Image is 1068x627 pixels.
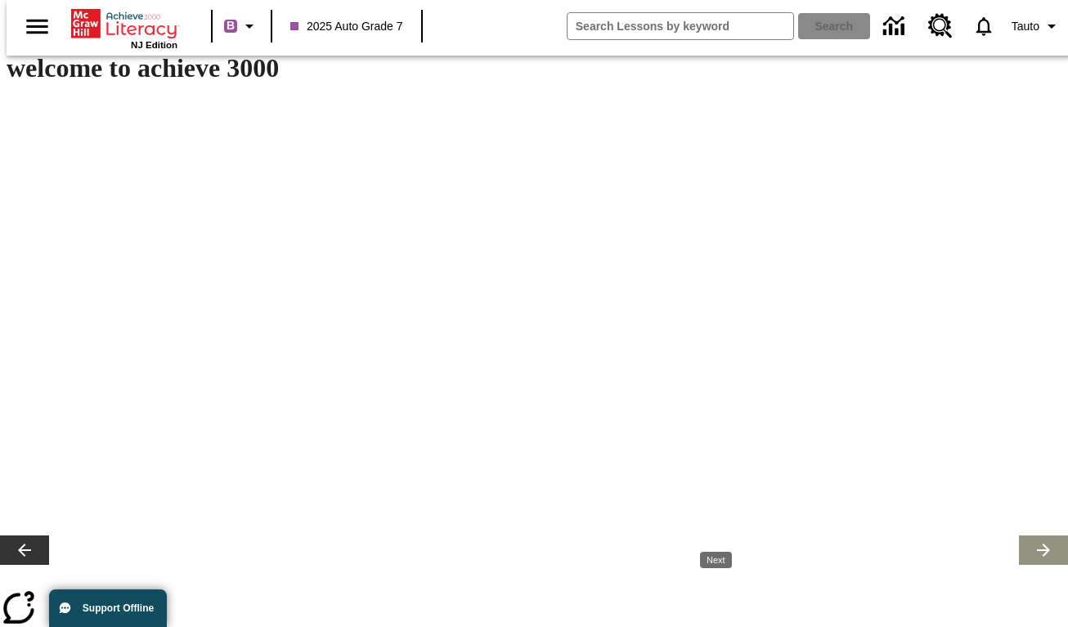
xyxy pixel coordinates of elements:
div: Next [700,552,732,568]
a: Resource Center, Will open in new tab [918,4,963,48]
a: Data Center [873,4,918,49]
input: search field [568,13,793,39]
button: Boost Class color is purple. Change class color [218,11,266,41]
span: Support Offline [83,602,154,614]
h1: welcome to achieve 3000 [7,53,734,83]
span: B [227,16,235,36]
button: Lesson carousel, Next [1019,535,1068,565]
button: Open side menu [13,2,61,51]
span: NJ Edition [131,40,177,50]
a: Notifications [963,5,1005,47]
div: Home [71,6,177,50]
span: Tauto [1012,18,1039,35]
button: Profile/Settings [1005,11,1068,41]
a: Home [71,7,177,40]
span: 2025 Auto Grade 7 [290,18,403,35]
body: Maximum 600 characters [7,13,239,28]
button: Support Offline [49,589,167,627]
